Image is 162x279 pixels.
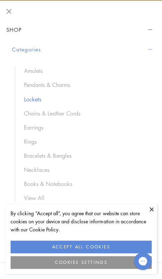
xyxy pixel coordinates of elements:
button: ACCEPT ALL COOKIES [11,240,151,253]
a: View All [24,194,147,201]
a: Necklaces [24,166,147,173]
div: By clicking “Accept all”, you agree that our website can store cookies on your device and disclos... [11,209,151,233]
a: Facebook [49,266,55,274]
a: Chains & Leather Cords [24,109,147,117]
a: Amulets [24,67,147,75]
button: Categories [12,41,154,58]
button: COOKIES SETTINGS [11,256,151,268]
button: Close navigation [6,9,12,14]
iframe: Gorgias live chat messenger [130,249,155,272]
a: Instagram [107,266,113,274]
a: Books & Notebooks [24,180,147,187]
a: Earrings [24,123,147,131]
a: Pendants & Charms [24,81,147,89]
a: Lockets [24,95,147,103]
button: Shop [6,22,154,38]
a: Rings [24,137,147,145]
a: Bracelets & Bangles [24,151,147,159]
